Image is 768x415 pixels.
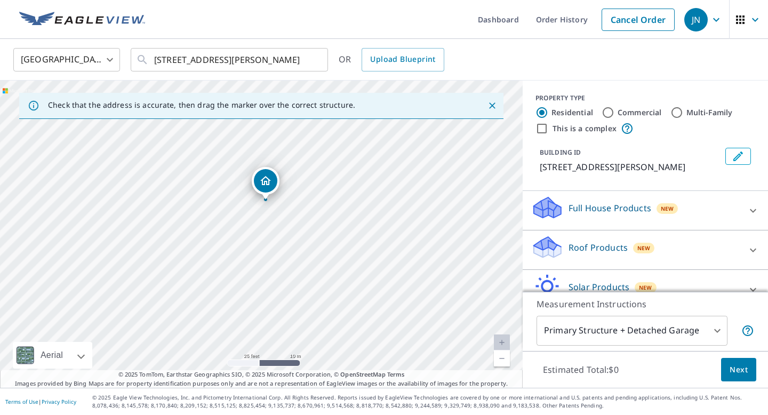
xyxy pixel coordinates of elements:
[684,8,708,31] div: JN
[639,283,652,292] span: New
[569,202,651,214] p: Full House Products
[618,107,662,118] label: Commercial
[661,204,674,213] span: New
[531,195,759,226] div: Full House ProductsNew
[553,123,617,134] label: This is a complex
[5,398,38,405] a: Terms of Use
[485,99,499,113] button: Close
[118,370,405,379] span: © 2025 TomTom, Earthstar Geographics SIO, © 2025 Microsoft Corporation, ©
[534,358,627,381] p: Estimated Total: $0
[537,316,727,346] div: Primary Structure + Detached Garage
[494,350,510,366] a: Current Level 20, Zoom Out
[339,48,444,71] div: OR
[721,358,756,382] button: Next
[741,324,754,337] span: Your report will include the primary structure and a detached garage if one exists.
[494,334,510,350] a: Current Level 20, Zoom In Disabled
[13,45,120,75] div: [GEOGRAPHIC_DATA]
[569,241,628,254] p: Roof Products
[362,48,444,71] a: Upload Blueprint
[551,107,593,118] label: Residential
[535,93,755,103] div: PROPERTY TYPE
[602,9,675,31] a: Cancel Order
[252,167,279,200] div: Dropped pin, building 1, Residential property, 420 E Carson St San Antonio, TX 78208
[42,398,76,405] a: Privacy Policy
[540,161,721,173] p: [STREET_ADDRESS][PERSON_NAME]
[370,53,435,66] span: Upload Blueprint
[13,342,92,369] div: Aerial
[531,235,759,265] div: Roof ProductsNew
[569,281,629,293] p: Solar Products
[37,342,66,369] div: Aerial
[387,370,405,378] a: Terms
[340,370,385,378] a: OpenStreetMap
[154,45,306,75] input: Search by address or latitude-longitude
[92,394,763,410] p: © 2025 Eagle View Technologies, Inc. and Pictometry International Corp. All Rights Reserved. Repo...
[19,12,145,28] img: EV Logo
[540,148,581,157] p: BUILDING ID
[637,244,651,252] span: New
[531,274,759,305] div: Solar ProductsNew
[725,148,751,165] button: Edit building 1
[537,298,754,310] p: Measurement Instructions
[5,398,76,405] p: |
[730,363,748,377] span: Next
[48,100,355,110] p: Check that the address is accurate, then drag the marker over the correct structure.
[686,107,733,118] label: Multi-Family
